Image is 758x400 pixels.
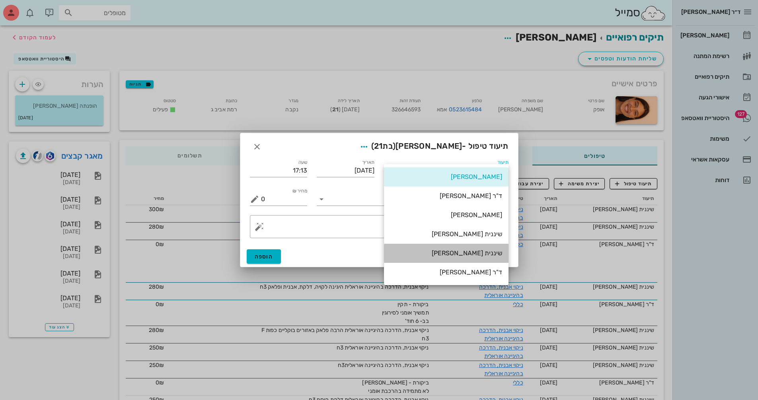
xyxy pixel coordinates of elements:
[384,164,509,177] div: תיעוד[PERSON_NAME]
[390,192,502,200] div: ד"ר [PERSON_NAME]
[362,159,374,165] label: תאריך
[390,268,502,276] div: ד"ר [PERSON_NAME]
[396,141,462,151] span: [PERSON_NAME]
[371,141,396,151] span: (בת )
[298,159,308,165] label: שעה
[250,194,259,204] button: מחיר ₪ appended action
[247,249,281,264] button: הוספה
[390,173,502,181] div: [PERSON_NAME]
[255,253,273,260] span: הוספה
[390,211,502,219] div: [PERSON_NAME]
[390,249,502,257] div: שיננית [PERSON_NAME]
[374,141,383,151] span: 21
[390,230,502,238] div: שיננית [PERSON_NAME]
[497,159,509,165] label: תיעוד
[292,188,308,194] label: מחיר ₪
[357,140,509,154] span: תיעוד טיפול -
